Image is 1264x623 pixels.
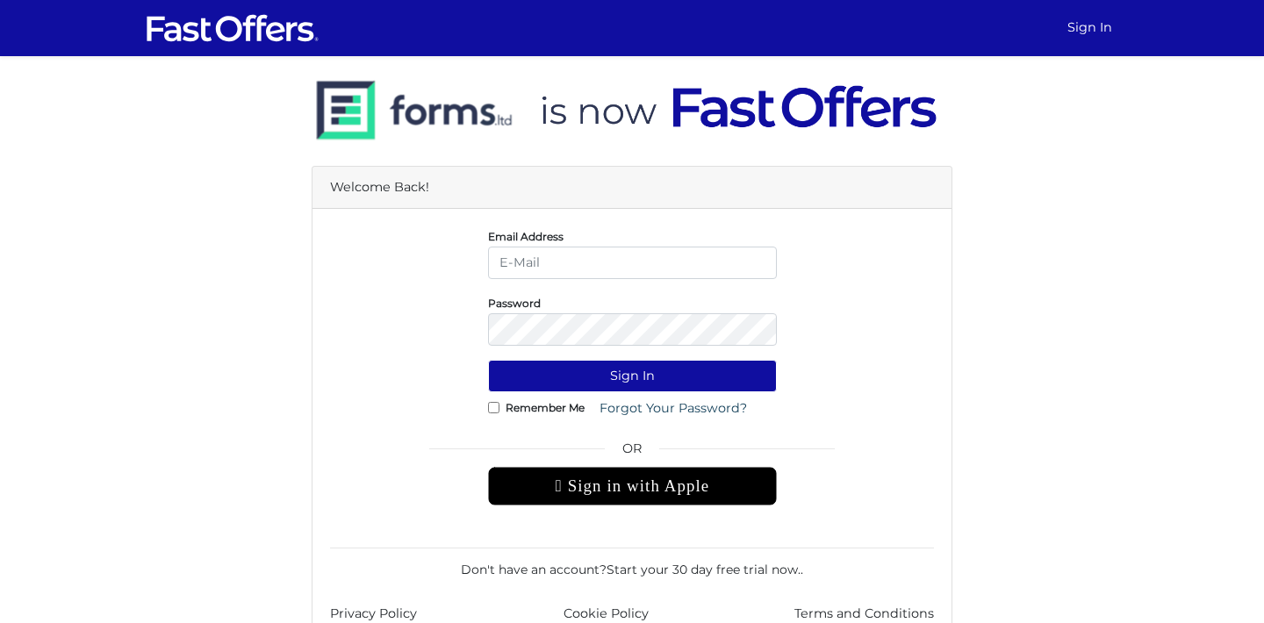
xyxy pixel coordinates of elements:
a: Sign In [1060,11,1119,45]
button: Sign In [488,360,777,392]
label: Remember Me [506,405,585,410]
label: Email Address [488,234,564,239]
label: Password [488,301,541,305]
a: Start your 30 day free trial now. [607,562,801,577]
input: E-Mail [488,247,777,279]
div: Don't have an account? . [330,548,934,579]
div: Sign in with Apple [488,467,777,505]
a: Forgot Your Password? [588,392,758,425]
span: OR [488,439,777,467]
div: Welcome Back! [312,167,952,209]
